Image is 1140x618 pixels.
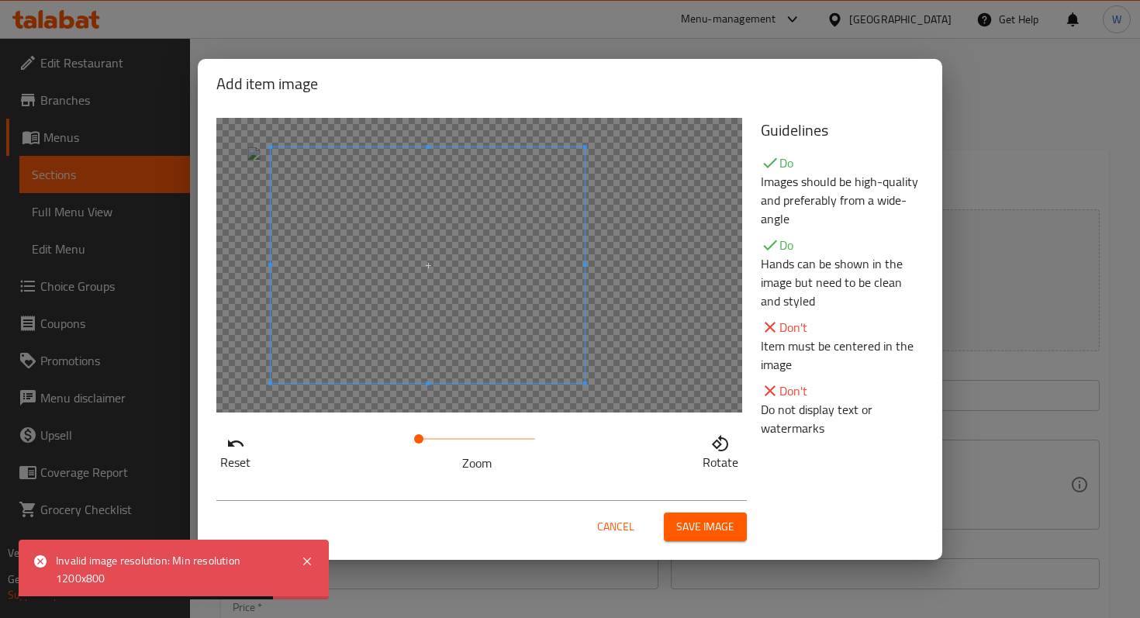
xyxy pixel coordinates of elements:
[699,430,742,469] button: Rotate
[761,236,924,254] p: Do
[216,71,924,96] h2: Add item image
[761,172,924,228] p: Images should be high-quality and preferably from a wide-angle
[761,154,924,172] p: Do
[761,400,924,437] p: Do not display text or watermarks
[761,318,924,337] p: Don't
[591,513,641,541] button: Cancel
[664,513,747,541] button: Save image
[419,454,535,472] p: Zoom
[597,517,634,537] span: Cancel
[703,453,738,471] p: Rotate
[676,517,734,537] span: Save image
[220,453,250,471] p: Reset
[761,337,924,374] p: Item must be centered in the image
[216,430,254,469] button: Reset
[761,254,924,310] p: Hands can be shown in the image but need to be clean and styled
[56,552,285,587] div: Invalid image resolution: Min resolution 1200x800
[761,382,924,400] p: Don't
[761,118,924,143] h5: Guidelines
